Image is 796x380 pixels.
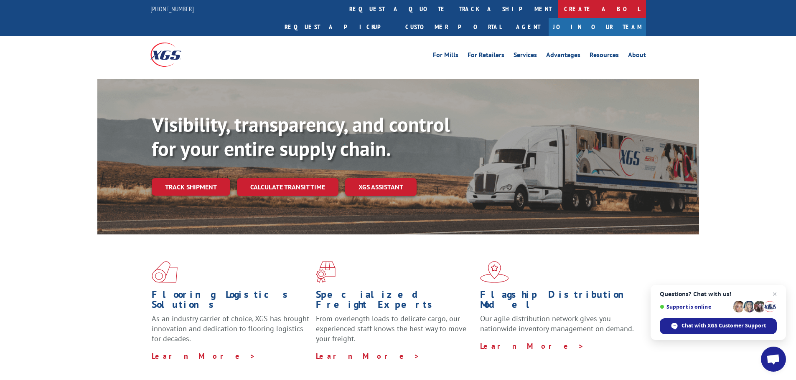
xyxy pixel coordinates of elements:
[549,18,646,36] a: Join Our Team
[480,314,634,333] span: Our agile distribution network gives you nationwide inventory management on demand.
[514,52,537,61] a: Services
[433,52,458,61] a: For Mills
[152,289,310,314] h1: Flooring Logistics Solutions
[278,18,399,36] a: Request a pickup
[152,314,309,343] span: As an industry carrier of choice, XGS has brought innovation and dedication to flooring logistics...
[660,318,777,334] div: Chat with XGS Customer Support
[152,261,178,283] img: xgs-icon-total-supply-chain-intelligence-red
[399,18,508,36] a: Customer Portal
[660,291,777,297] span: Questions? Chat with us!
[237,178,338,196] a: Calculate transit time
[770,289,780,299] span: Close chat
[480,341,584,351] a: Learn More >
[761,347,786,372] div: Open chat
[316,289,474,314] h1: Specialized Freight Experts
[480,261,509,283] img: xgs-icon-flagship-distribution-model-red
[316,351,420,361] a: Learn More >
[468,52,504,61] a: For Retailers
[590,52,619,61] a: Resources
[150,5,194,13] a: [PHONE_NUMBER]
[508,18,549,36] a: Agent
[316,314,474,351] p: From overlength loads to delicate cargo, our experienced staff knows the best way to move your fr...
[152,111,450,161] b: Visibility, transparency, and control for your entire supply chain.
[152,178,230,196] a: Track shipment
[660,304,730,310] span: Support is online
[316,261,336,283] img: xgs-icon-focused-on-flooring-red
[480,289,638,314] h1: Flagship Distribution Model
[682,322,766,330] span: Chat with XGS Customer Support
[628,52,646,61] a: About
[546,52,580,61] a: Advantages
[152,351,256,361] a: Learn More >
[345,178,417,196] a: XGS ASSISTANT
